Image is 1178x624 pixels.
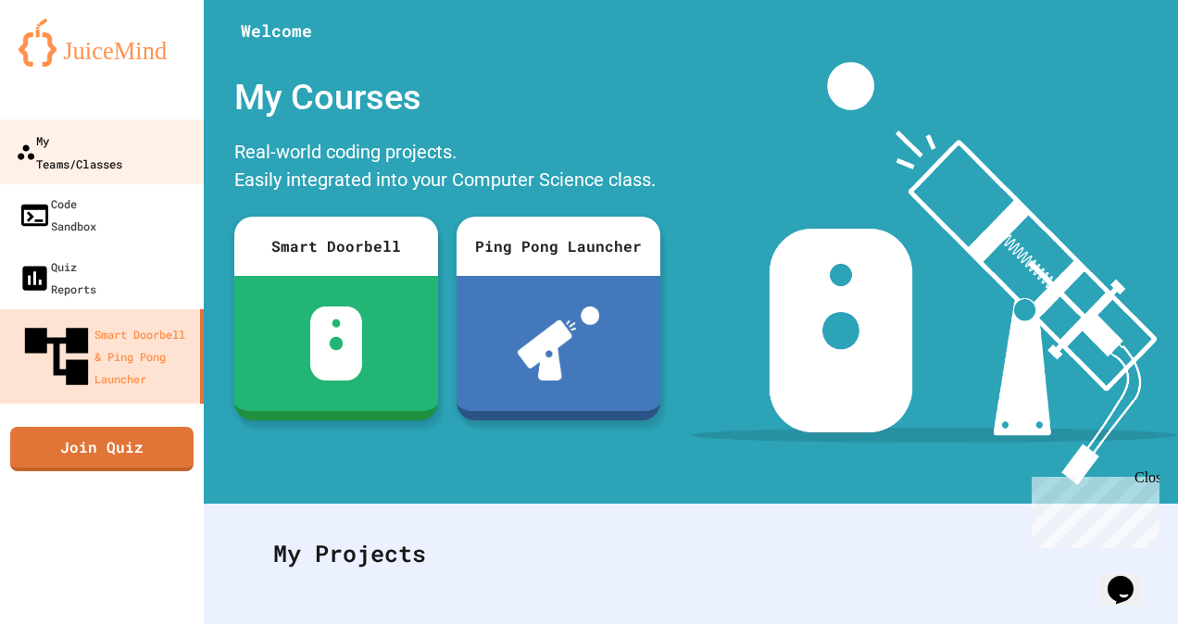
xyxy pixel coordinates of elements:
img: ppl-with-ball.png [518,306,600,381]
div: Real-world coding projects. Easily integrated into your Computer Science class. [225,133,670,203]
img: sdb-white.svg [310,306,363,381]
div: My Teams/Classes [16,129,122,174]
div: Quiz Reports [19,256,96,300]
div: Code Sandbox [19,193,96,237]
iframe: chat widget [1100,550,1159,605]
div: Smart Doorbell [234,217,438,276]
div: Chat with us now!Close [7,7,128,118]
img: logo-orange.svg [19,19,185,67]
img: banner-image-my-projects.png [691,62,1178,485]
div: Smart Doorbell & Ping Pong Launcher [19,318,193,394]
a: Join Quiz [10,427,194,471]
div: My Courses [225,62,670,133]
iframe: chat widget [1024,469,1159,548]
div: My Projects [255,518,1127,590]
div: Ping Pong Launcher [457,217,660,276]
